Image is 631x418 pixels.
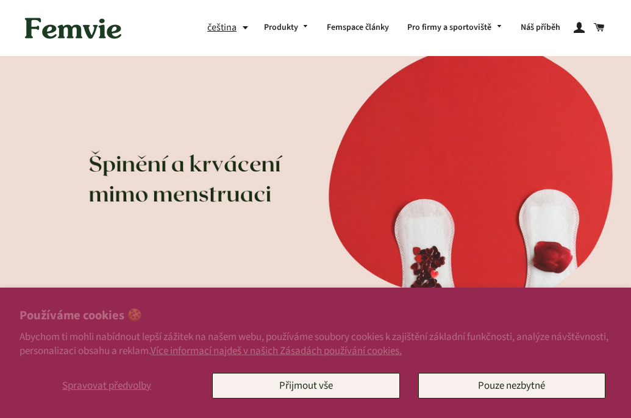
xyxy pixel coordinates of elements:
[207,19,255,36] button: čeština
[212,373,399,399] button: Přijmout vše
[255,12,318,44] a: Produkty
[20,373,194,399] button: Spravovat předvolby
[512,12,569,44] a: Náš příběh
[318,12,398,44] a: Femspace články
[151,344,402,358] a: Více informací najdeš v našich Zásadách používání cookies.
[20,330,611,357] p: Abychom ti mohli nabídnout lepší zážitek na našem webu, používáme soubory cookies k zajištění zák...
[20,307,611,325] h2: Používáme cookies 🍪
[398,12,512,44] a: Pro firmy a sportoviště
[418,373,605,399] button: Pouze nezbytné
[62,378,151,393] span: Spravovat předvolby
[18,9,128,47] img: Femvie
